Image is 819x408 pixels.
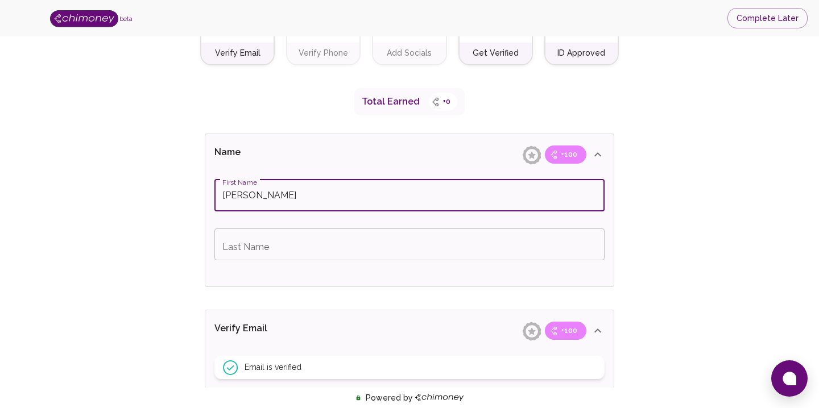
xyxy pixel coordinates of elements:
[205,134,614,175] div: Name+100
[215,47,260,60] h6: Verify Email
[205,175,614,286] div: Name+100
[214,322,338,340] p: Verify Email
[299,47,348,60] h6: Verify Phone
[473,47,519,60] h6: Get Verified
[436,96,457,107] span: +0
[387,47,432,60] h6: Add Socials
[771,360,808,397] button: Open chat window
[50,10,118,27] img: Logo
[727,8,808,29] button: Complete Later
[554,325,584,336] span: +100
[557,47,605,60] h6: ID Approved
[554,149,584,160] span: +100
[205,310,614,351] div: Verify Email+100
[119,15,133,22] span: beta
[245,361,301,373] span: Email is verified
[214,145,338,164] p: Name
[362,95,420,109] p: Total Earned
[222,177,257,187] label: First Name
[205,351,614,388] div: Name+100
